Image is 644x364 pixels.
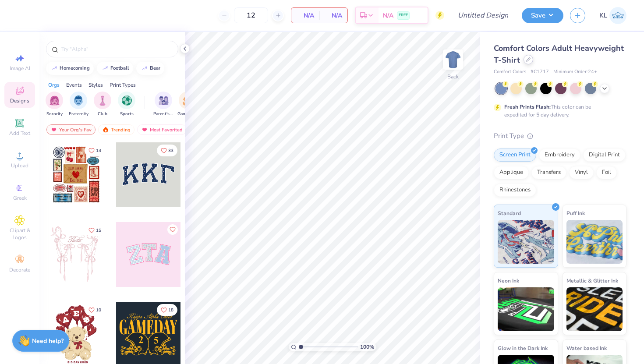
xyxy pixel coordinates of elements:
[46,92,63,117] button: filter button
[11,162,28,169] span: Upload
[596,166,617,179] div: Foil
[566,220,623,264] img: Puff Ink
[69,111,88,117] span: Fraternity
[183,95,193,106] img: Game Day Image
[234,7,268,23] input: – –
[325,11,342,20] span: N/A
[94,92,111,117] button: filter button
[447,73,459,81] div: Back
[494,131,626,141] div: Print Type
[504,103,612,119] div: This color can be expedited for 5 day delivery.
[539,148,580,162] div: Embroidery
[102,127,109,133] img: trending.gif
[599,11,607,21] span: KL
[102,66,109,71] img: trend_line.gif
[98,111,107,117] span: Club
[297,11,314,20] span: N/A
[32,337,64,345] strong: Need help?
[177,111,198,117] span: Game Day
[85,304,105,316] button: Like
[494,166,529,179] div: Applique
[498,209,521,218] span: Standard
[94,92,111,117] div: filter for Club
[494,148,536,162] div: Screen Print
[137,124,187,135] div: Most Favorited
[69,92,88,117] div: filter for Fraternity
[110,81,136,89] div: Print Types
[498,276,519,285] span: Neon Ink
[399,12,408,18] span: FREE
[157,304,177,316] button: Like
[494,68,526,76] span: Comfort Colors
[96,308,101,312] span: 10
[97,62,133,75] button: football
[96,148,101,153] span: 14
[98,95,107,106] img: Club Image
[153,92,173,117] div: filter for Parent's Weekend
[522,8,563,23] button: Save
[498,287,554,331] img: Neon Ink
[153,92,173,117] button: filter button
[168,148,173,153] span: 33
[60,66,90,71] div: homecoming
[569,166,594,179] div: Vinyl
[48,81,60,89] div: Orgs
[120,111,134,117] span: Sports
[4,227,35,241] span: Clipart & logos
[85,224,105,236] button: Like
[553,68,597,76] span: Minimum Order: 24 +
[74,95,83,106] img: Fraternity Image
[122,95,132,106] img: Sports Image
[494,184,536,197] div: Rhinestones
[69,92,88,117] button: filter button
[383,11,393,20] span: N/A
[13,194,27,201] span: Greek
[360,343,374,351] span: 100 %
[566,287,623,331] img: Metallic & Glitter Ink
[504,103,551,110] strong: Fresh Prints Flash:
[88,81,103,89] div: Styles
[10,97,29,104] span: Designs
[136,62,164,75] button: bear
[46,62,94,75] button: homecoming
[157,145,177,156] button: Like
[177,92,198,117] div: filter for Game Day
[50,127,57,133] img: most_fav.gif
[177,92,198,117] button: filter button
[159,95,169,106] img: Parent's Weekend Image
[566,209,585,218] span: Puff Ink
[498,220,554,264] img: Standard
[153,111,173,117] span: Parent's Weekend
[110,66,129,71] div: football
[531,166,566,179] div: Transfers
[9,130,30,137] span: Add Text
[51,66,58,71] img: trend_line.gif
[498,343,548,353] span: Glow in the Dark Ink
[494,43,624,65] span: Comfort Colors Adult Heavyweight T-Shirt
[60,45,173,53] input: Try "Alpha"
[141,127,148,133] img: most_fav.gif
[118,92,135,117] div: filter for Sports
[141,66,148,71] img: trend_line.gif
[167,224,178,235] button: Like
[444,51,462,68] img: Back
[599,7,626,24] a: KL
[566,343,607,353] span: Water based Ink
[451,7,515,24] input: Untitled Design
[168,308,173,312] span: 18
[118,92,135,117] button: filter button
[9,266,30,273] span: Decorate
[66,81,82,89] div: Events
[46,111,63,117] span: Sorority
[46,124,96,135] div: Your Org's Fav
[609,7,626,24] img: Katherine Lee
[150,66,160,71] div: bear
[50,95,60,106] img: Sorority Image
[566,276,618,285] span: Metallic & Glitter Ink
[531,68,549,76] span: # C1717
[98,124,134,135] div: Trending
[85,145,105,156] button: Like
[46,92,63,117] div: filter for Sorority
[10,65,30,72] span: Image AI
[96,228,101,233] span: 15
